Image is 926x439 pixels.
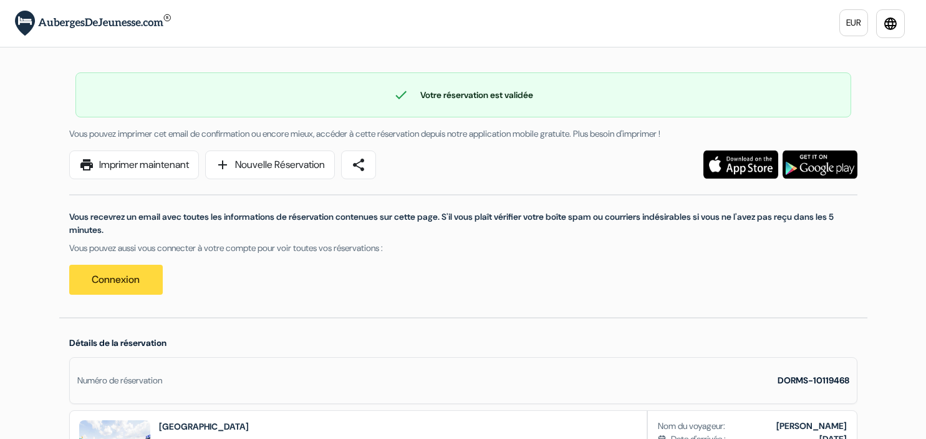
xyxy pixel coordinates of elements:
div: Numéro de réservation [77,374,162,387]
span: check [393,87,408,102]
span: share [351,157,366,172]
strong: DORMS-10119468 [778,375,849,386]
a: share [341,150,376,179]
i: language [883,16,898,31]
a: language [876,9,905,38]
a: EUR [839,9,868,36]
div: Votre réservation est validée [76,87,851,102]
b: [PERSON_NAME] [776,420,847,432]
span: Détails de la réservation [69,337,166,348]
p: Vous pouvez aussi vous connecter à votre compte pour voir toutes vos réservations : [69,242,857,255]
span: Vous pouvez imprimer cet email de confirmation ou encore mieux, accéder à cette réservation depui... [69,128,660,139]
span: add [215,157,230,172]
p: Vous recevrez un email avec toutes les informations de réservation contenues sur cette page. S'il... [69,210,857,237]
a: Connexion [69,265,163,295]
a: printImprimer maintenant [69,150,199,179]
span: Nom du voyageur: [658,420,725,433]
img: Téléchargez l'application gratuite [783,150,857,179]
a: addNouvelle Réservation [205,150,335,179]
img: AubergesDeJeunesse.com [15,11,171,36]
img: Téléchargez l'application gratuite [703,150,778,179]
span: print [79,157,94,172]
h2: [GEOGRAPHIC_DATA] [159,420,249,433]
